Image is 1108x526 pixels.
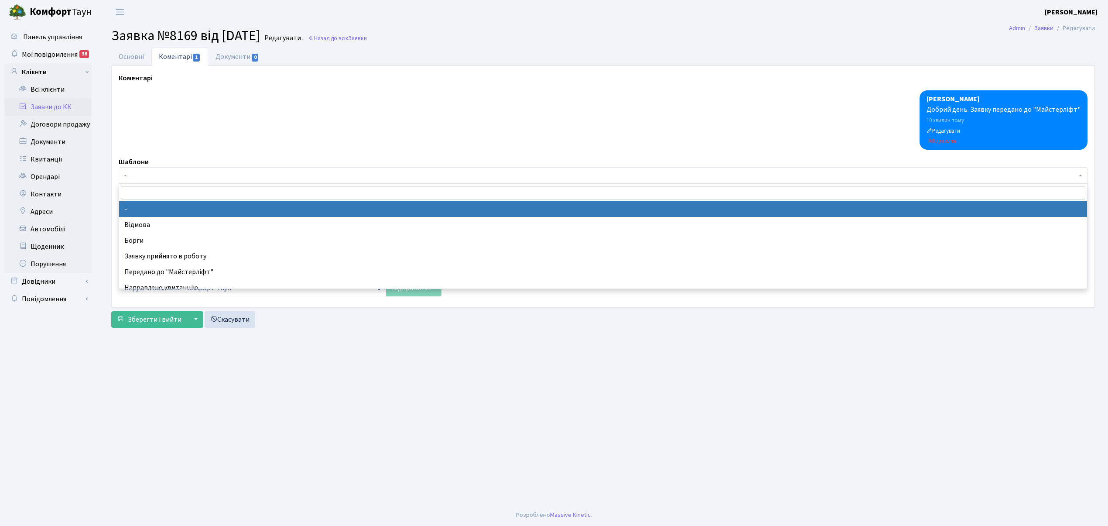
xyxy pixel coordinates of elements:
[927,126,960,135] a: Редагувати
[4,255,92,273] a: Порушення
[119,233,1087,248] li: Борги
[4,63,92,81] a: Клієнти
[111,26,260,46] span: Заявка №8169 від [DATE]
[119,157,149,167] label: Шаблони
[124,171,1077,180] span: -
[4,273,92,290] a: Довідники
[927,94,1081,104] div: [PERSON_NAME]
[109,5,131,19] button: Переключити навігацію
[927,138,956,145] small: Видалити
[4,220,92,238] a: Автомобілі
[4,81,92,98] a: Всі клієнти
[4,133,92,151] a: Документи
[4,186,92,203] a: Контакти
[9,3,26,21] img: logo.png
[348,34,367,42] span: Заявки
[22,50,78,59] span: Мої повідомлення
[4,238,92,255] a: Щоденник
[111,48,151,66] a: Основні
[308,34,367,42] a: Назад до всіхЗаявки
[23,32,82,42] span: Панель управління
[927,117,964,124] small: 10 хвилин тому
[119,248,1087,264] li: Заявку прийнято в роботу
[119,280,1087,296] li: Направлено квитанцію
[30,5,92,20] span: Таун
[119,73,153,83] label: Коментарі
[4,151,92,168] a: Квитанції
[1009,24,1025,33] a: Admin
[193,54,200,62] span: 1
[4,168,92,186] a: Орендарі
[4,46,92,63] a: Мої повідомлення36
[1045,7,1098,17] a: [PERSON_NAME]
[996,19,1108,38] nav: breadcrumb
[151,48,208,66] a: Коментарі
[4,290,92,308] a: Повідомлення
[1034,24,1053,33] a: Заявки
[205,311,255,328] a: Скасувати
[119,217,1087,233] li: Відмова
[927,127,960,135] small: Редагувати
[7,7,961,17] body: Rich Text Area. Press ALT-0 for help.
[550,510,591,519] a: Massive Kinetic
[119,264,1087,280] li: Передано до "Майстерліфт"
[4,28,92,46] a: Панель управління
[4,116,92,133] a: Договори продажу
[927,104,1081,115] div: Добрий день. Заявку передано до "Майстерліфт"
[1053,24,1095,33] li: Редагувати
[4,203,92,220] a: Адреси
[79,50,89,58] div: 36
[128,315,181,324] span: Зберегти і вийти
[516,510,592,520] div: Розроблено .
[4,98,92,116] a: Заявки до КК
[30,5,72,19] b: Комфорт
[119,201,1087,217] li: -
[111,311,187,328] button: Зберегти і вийти
[263,34,304,42] small: Редагувати .
[119,167,1087,184] span: -
[927,136,956,146] a: Видалити
[252,54,259,62] span: 0
[208,48,267,66] a: Документи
